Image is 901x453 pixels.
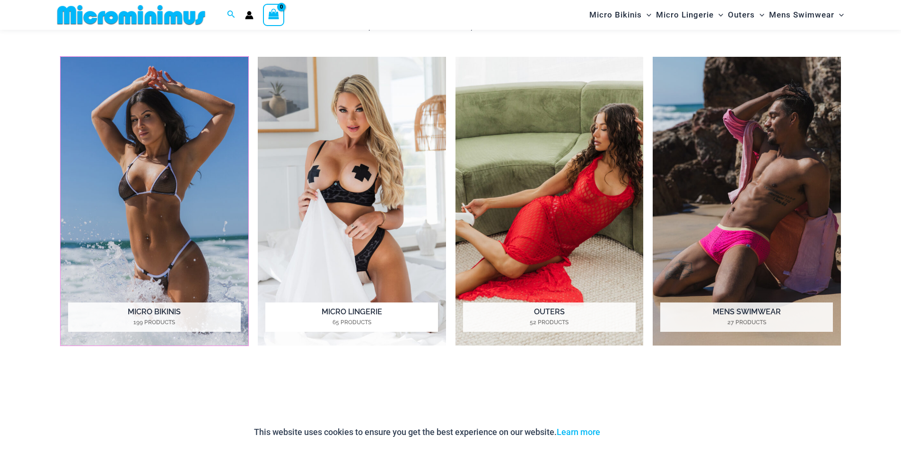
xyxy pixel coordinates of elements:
button: Accept [607,421,647,444]
span: Menu Toggle [714,3,723,27]
mark: 65 Products [265,318,438,327]
a: View Shopping Cart, empty [263,4,285,26]
span: Mens Swimwear [769,3,834,27]
a: Visit product category Micro Lingerie [258,57,446,346]
h2: Micro Bikinis [68,302,241,332]
span: Micro Bikinis [589,3,642,27]
span: Micro Lingerie [656,3,714,27]
a: Mens SwimwearMenu ToggleMenu Toggle [767,3,846,27]
a: Visit product category Outers [455,57,644,346]
img: Micro Bikinis [61,57,249,346]
nav: Site Navigation [586,1,848,28]
span: Menu Toggle [755,3,764,27]
span: Outers [728,3,755,27]
a: Search icon link [227,9,236,21]
span: Menu Toggle [834,3,844,27]
iframe: TrustedSite Certified [61,371,841,442]
h2: Outers [463,302,636,332]
p: This website uses cookies to ensure you get the best experience on our website. [254,425,600,439]
a: OutersMenu ToggleMenu Toggle [726,3,767,27]
img: Mens Swimwear [653,57,841,346]
span: Menu Toggle [642,3,651,27]
a: Learn more [557,427,600,437]
a: Micro LingerieMenu ToggleMenu Toggle [654,3,726,27]
h2: Micro Lingerie [265,302,438,332]
img: Outers [455,57,644,346]
mark: 27 Products [660,318,833,327]
img: MM SHOP LOGO FLAT [53,4,209,26]
a: Visit product category Micro Bikinis [61,57,249,346]
mark: 52 Products [463,318,636,327]
img: Micro Lingerie [258,57,446,346]
a: Visit product category Mens Swimwear [653,57,841,346]
a: Account icon link [245,11,254,19]
a: Micro BikinisMenu ToggleMenu Toggle [587,3,654,27]
mark: 199 Products [68,318,241,327]
h2: Mens Swimwear [660,302,833,332]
